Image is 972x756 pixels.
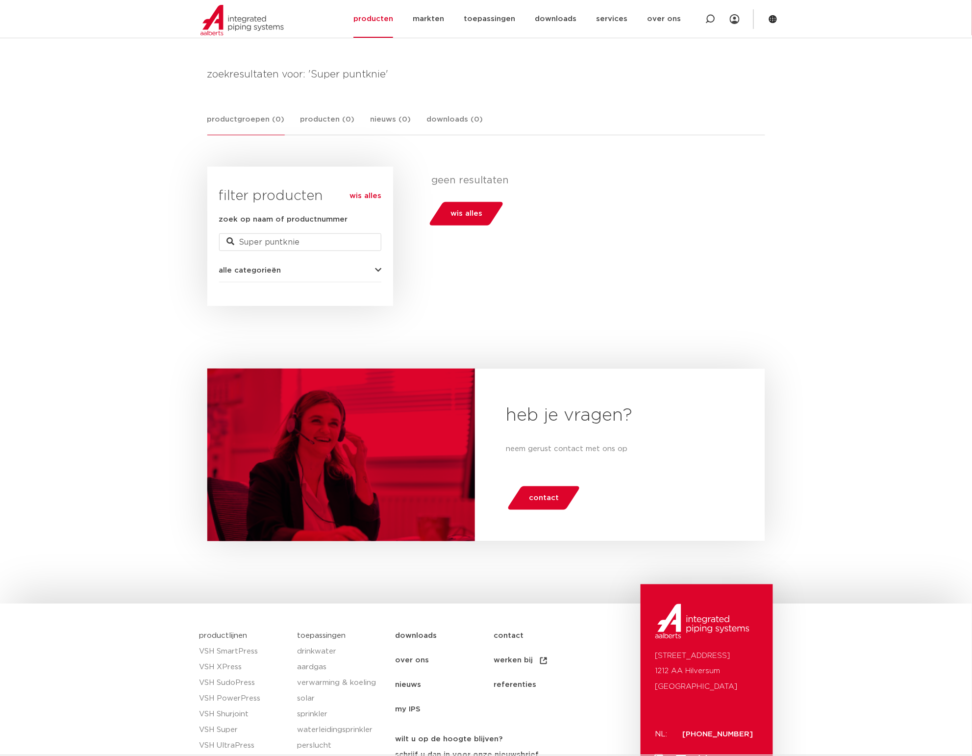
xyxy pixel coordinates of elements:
a: VSH Shurjoint [199,707,288,723]
a: verwarming & koeling [297,676,385,691]
a: VSH SudoPress [199,676,288,691]
p: [STREET_ADDRESS] 1212 AA Hilversum [GEOGRAPHIC_DATA] [655,649,758,696]
label: zoek op naam of productnummer [219,214,348,226]
a: VSH Super [199,723,288,738]
a: nieuws [395,673,494,698]
a: VSH PowerPress [199,691,288,707]
span: wis alles [450,206,482,222]
a: drinkwater [297,644,385,660]
a: perslucht [297,738,385,754]
a: [PHONE_NUMBER] [683,731,753,738]
a: referenties [494,673,592,698]
span: contact [529,490,559,506]
h2: heb je vragen? [506,404,734,428]
nav: Menu [395,624,636,722]
a: wis alles [349,190,381,202]
a: downloads [395,624,494,649]
a: nieuws (0) [371,114,411,135]
a: contact [494,624,592,649]
input: zoeken [219,233,381,251]
h4: zoekresultaten voor: 'Super puntknie' [207,67,765,82]
span: alle categorieën [219,267,281,274]
a: productgroepen (0) [207,114,285,135]
a: aardgas [297,660,385,676]
h3: filter producten [219,186,381,206]
a: downloads (0) [427,114,483,135]
p: neem gerust contact met ons op [506,443,734,455]
a: toepassingen [297,632,346,640]
a: solar [297,691,385,707]
a: productlijnen [199,632,248,640]
a: werken bij [494,649,592,673]
a: producten (0) [300,114,355,135]
button: alle categorieën [219,267,381,274]
a: my IPS [395,698,494,722]
a: waterleidingsprinkler [297,723,385,738]
a: over ons [395,649,494,673]
a: sprinkler [297,707,385,723]
p: NL: [655,727,671,743]
strong: wilt u op de hoogte blijven? [395,736,502,743]
a: VSH UltraPress [199,738,288,754]
a: VSH XPress [199,660,288,676]
a: VSH SmartPress [199,644,288,660]
p: geen resultaten [432,175,758,186]
a: contact [506,486,581,510]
